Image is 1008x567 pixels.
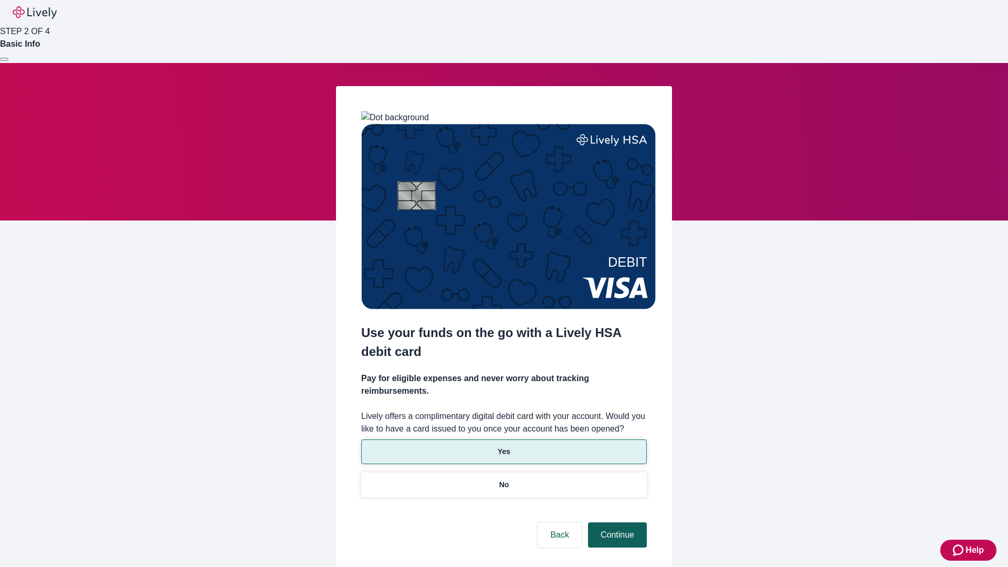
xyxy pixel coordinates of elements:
[953,544,965,556] svg: Zendesk support icon
[361,439,647,464] button: Yes
[361,472,647,497] button: No
[965,544,984,556] span: Help
[361,372,647,397] h4: Pay for eligible expenses and never worry about tracking reimbursements.
[361,124,656,309] img: Debit card
[538,522,582,548] button: Back
[361,111,429,124] img: Dot background
[940,540,996,561] button: Zendesk support iconHelp
[13,6,57,19] img: Lively
[499,479,509,490] p: No
[361,410,647,435] label: Lively offers a complimentary digital debit card with your account. Would you like to have a card...
[498,446,510,457] p: Yes
[361,323,647,361] h2: Use your funds on the go with a Lively HSA debit card
[588,522,647,548] button: Continue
